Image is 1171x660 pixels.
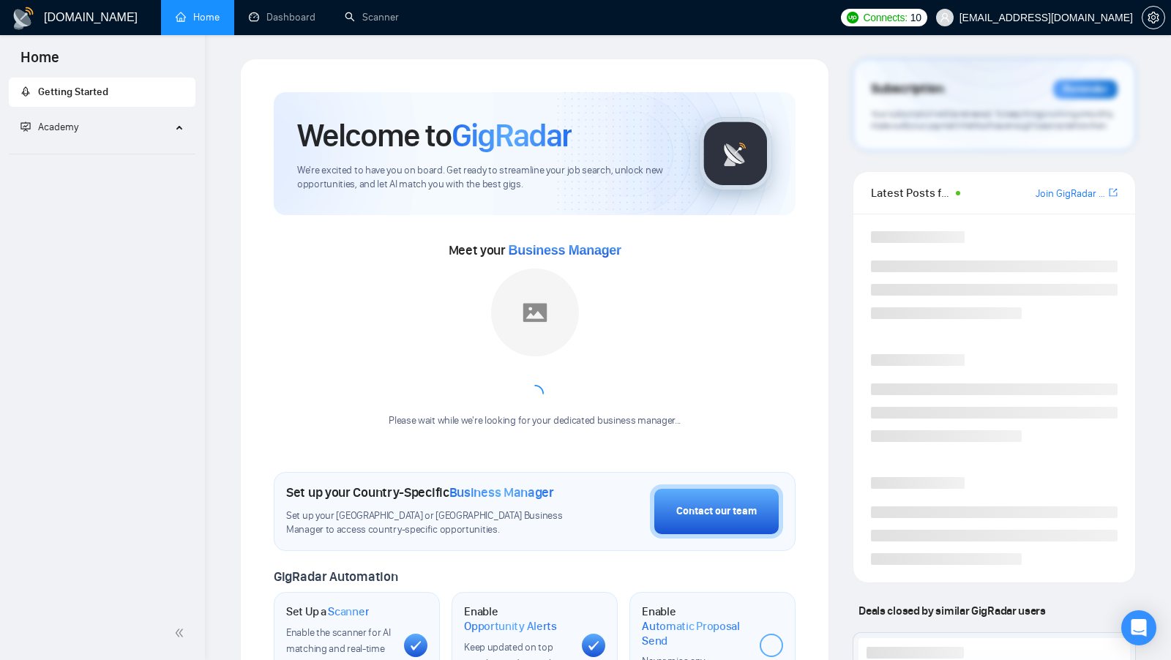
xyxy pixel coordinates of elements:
[20,86,31,97] span: rocket
[20,121,78,133] span: Academy
[1109,186,1118,200] a: export
[650,484,783,539] button: Contact our team
[286,484,554,500] h1: Set up your Country-Specific
[491,269,579,356] img: placeholder.png
[9,148,195,157] li: Academy Homepage
[1109,187,1118,198] span: export
[380,414,689,428] div: Please wait while we're looking for your dedicated business manager...
[12,7,35,30] img: logo
[1053,80,1118,99] div: Reminder
[449,484,554,500] span: Business Manager
[871,108,1114,132] span: Your subscription will be renewed. To keep things running smoothly, make sure your payment method...
[524,383,546,405] span: loading
[871,184,951,202] span: Latest Posts from the GigRadar Community
[328,604,369,619] span: Scanner
[286,604,369,619] h1: Set Up a
[1142,12,1165,23] a: setting
[1142,6,1165,29] button: setting
[38,121,78,133] span: Academy
[297,164,676,192] span: We're excited to have you on board. Get ready to streamline your job search, unlock new opportuni...
[452,116,572,155] span: GigRadar
[642,604,748,648] h1: Enable
[38,86,108,98] span: Getting Started
[940,12,950,23] span: user
[345,11,399,23] a: searchScanner
[274,569,397,585] span: GigRadar Automation
[464,619,557,634] span: Opportunity Alerts
[286,509,577,537] span: Set up your [GEOGRAPHIC_DATA] or [GEOGRAPHIC_DATA] Business Manager to access country-specific op...
[847,12,858,23] img: upwork-logo.png
[9,78,195,107] li: Getting Started
[249,11,315,23] a: dashboardDashboard
[464,604,570,633] h1: Enable
[676,503,757,520] div: Contact our team
[20,121,31,132] span: fund-projection-screen
[642,619,748,648] span: Automatic Proposal Send
[910,10,921,26] span: 10
[449,242,621,258] span: Meet your
[509,243,621,258] span: Business Manager
[871,77,943,102] span: Subscription
[863,10,907,26] span: Connects:
[297,116,572,155] h1: Welcome to
[174,626,189,640] span: double-left
[699,117,772,190] img: gigradar-logo.png
[853,598,1051,623] span: Deals closed by similar GigRadar users
[9,47,71,78] span: Home
[1142,12,1164,23] span: setting
[176,11,220,23] a: homeHome
[1121,610,1156,645] div: Open Intercom Messenger
[1036,186,1106,202] a: Join GigRadar Slack Community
